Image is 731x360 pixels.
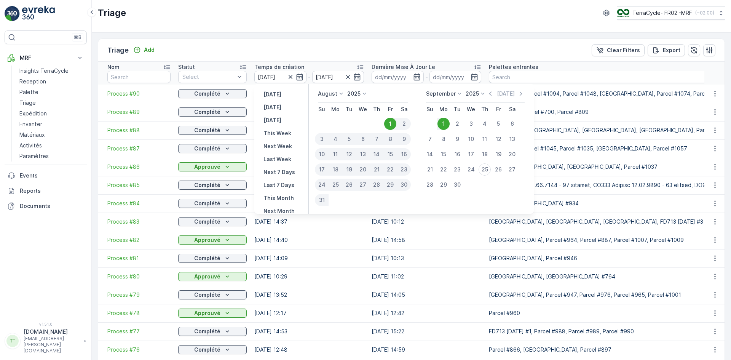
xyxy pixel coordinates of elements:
[370,179,383,191] div: 28
[16,151,87,162] a: Paramètres
[260,206,298,216] button: Next Month
[384,118,396,130] div: 1
[368,304,485,322] td: [DATE] 12:42
[19,131,45,139] p: Matériaux
[194,181,220,189] p: Complété
[465,118,477,130] div: 3
[107,254,171,262] span: Process #81
[16,130,87,140] a: Matériaux
[437,133,450,145] div: 8
[16,87,87,98] a: Palette
[107,273,171,280] a: Process #80
[263,168,295,176] p: Next 7 Days
[178,235,247,245] button: Approuvé
[178,89,247,98] button: Complété
[592,44,645,56] button: Clear Filters
[19,67,69,75] p: Insights TerraCycle
[107,163,171,171] a: Process #86
[426,90,456,98] p: September
[194,254,220,262] p: Complété
[263,104,281,111] p: [DATE]
[251,304,368,322] td: [DATE] 12:17
[107,90,171,98] span: Process #90
[20,54,72,62] p: MRF
[107,291,171,299] a: Process #79
[424,163,436,176] div: 21
[74,34,81,40] p: ⌘B
[19,142,42,149] p: Activités
[464,102,478,116] th: Wednesday
[437,148,450,160] div: 15
[342,163,356,176] div: 19
[315,102,329,116] th: Sunday
[16,66,87,76] a: Insights TerraCycle
[451,148,463,160] div: 16
[107,63,120,71] p: Nom
[368,341,485,359] td: [DATE] 14:59
[251,121,368,139] td: [DATE] 13:15
[451,179,463,191] div: 30
[465,148,477,160] div: 17
[383,163,397,176] div: 22
[16,140,87,151] a: Activités
[342,179,356,191] div: 26
[329,179,342,191] div: 25
[383,133,397,145] div: 8
[342,148,356,160] div: 12
[368,286,485,304] td: [DATE] 14:05
[397,118,411,130] div: 2
[397,133,411,145] div: 9
[107,108,171,116] span: Process #89
[383,102,397,116] th: Friday
[370,163,383,176] div: 21
[5,50,87,66] button: MRF
[506,133,518,145] div: 13
[107,145,171,152] span: Process #87
[505,102,519,116] th: Saturday
[315,148,329,160] div: 10
[315,194,329,206] div: 31
[19,78,46,85] p: Reception
[19,120,42,128] p: Envanter
[263,207,295,215] p: Next Month
[194,346,220,354] p: Complété
[315,163,329,176] div: 17
[107,200,171,207] span: Process #84
[178,63,195,71] p: Statut
[251,286,368,304] td: [DATE] 13:52
[695,10,714,16] p: ( +02:00 )
[383,148,397,160] div: 15
[329,133,342,145] div: 4
[6,335,19,347] div: TT
[5,198,87,214] a: Documents
[107,181,171,189] a: Process #85
[437,163,450,176] div: 22
[5,183,87,198] a: Reports
[308,72,311,82] p: -
[450,102,464,116] th: Tuesday
[466,90,479,98] p: 2025
[194,200,220,207] p: Complété
[194,328,220,335] p: Complété
[178,290,247,299] button: Complété
[178,272,247,281] button: Approuvé
[194,218,220,226] p: Complété
[5,6,20,21] img: logo
[194,145,220,152] p: Complété
[194,163,220,171] p: Approuvé
[251,231,368,249] td: [DATE] 14:40
[107,328,171,335] a: Process #77
[5,168,87,183] a: Events
[194,108,220,116] p: Complété
[263,117,281,124] p: [DATE]
[506,118,518,130] div: 6
[263,155,291,163] p: Last Week
[260,168,298,177] button: Next 7 Days
[368,267,485,286] td: [DATE] 11:02
[107,218,171,226] a: Process #83
[178,144,247,153] button: Complété
[107,346,171,354] a: Process #76
[492,163,504,176] div: 26
[16,108,87,119] a: Expédition
[263,142,292,150] p: Next Week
